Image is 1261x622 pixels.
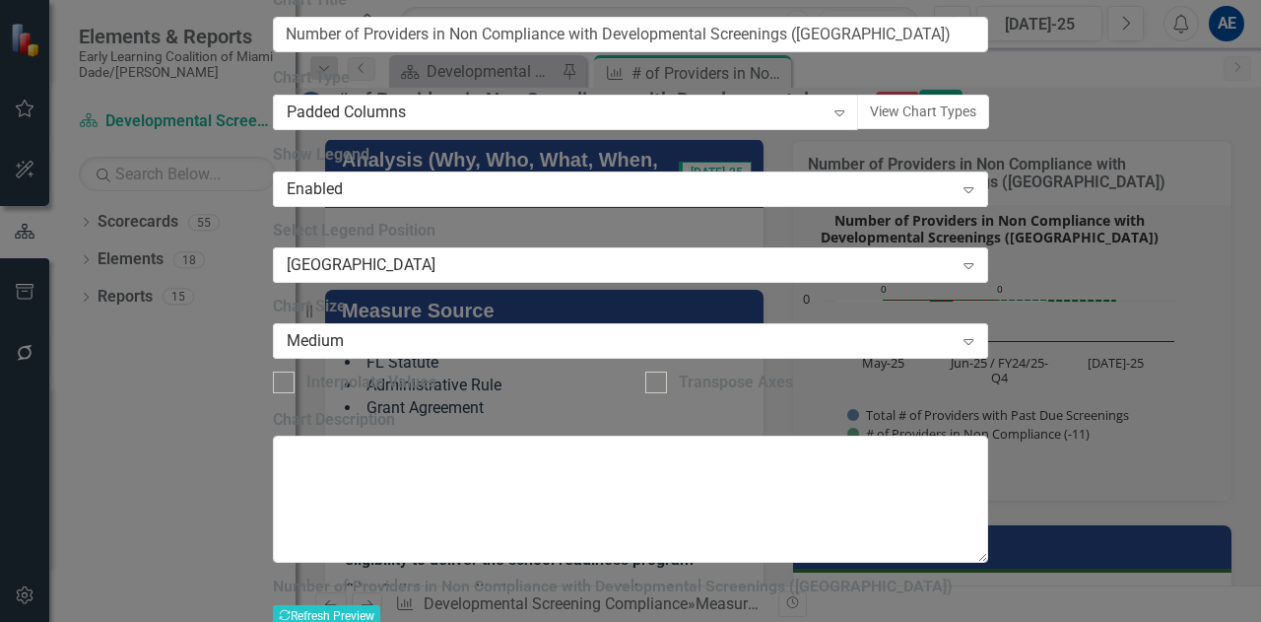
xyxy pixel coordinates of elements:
div: Medium [287,329,953,352]
label: Show Legend [273,144,988,167]
label: Chart Description [273,409,988,432]
div: Interpolate Values [306,372,436,394]
label: Chart Size [273,296,988,318]
label: Select Legend Position [273,220,988,242]
input: Optional Chart Title [273,17,988,53]
div: Padded Columns [287,102,824,124]
div: Transpose Axes [679,372,793,394]
div: Enabled [287,178,953,201]
div: [GEOGRAPHIC_DATA] [287,254,953,277]
label: Chart Type [273,67,988,90]
button: View Chart Types [857,95,989,129]
h3: Number of Providers in Non Compliance with Developmental Screenings ([GEOGRAPHIC_DATA]) [273,578,988,595]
